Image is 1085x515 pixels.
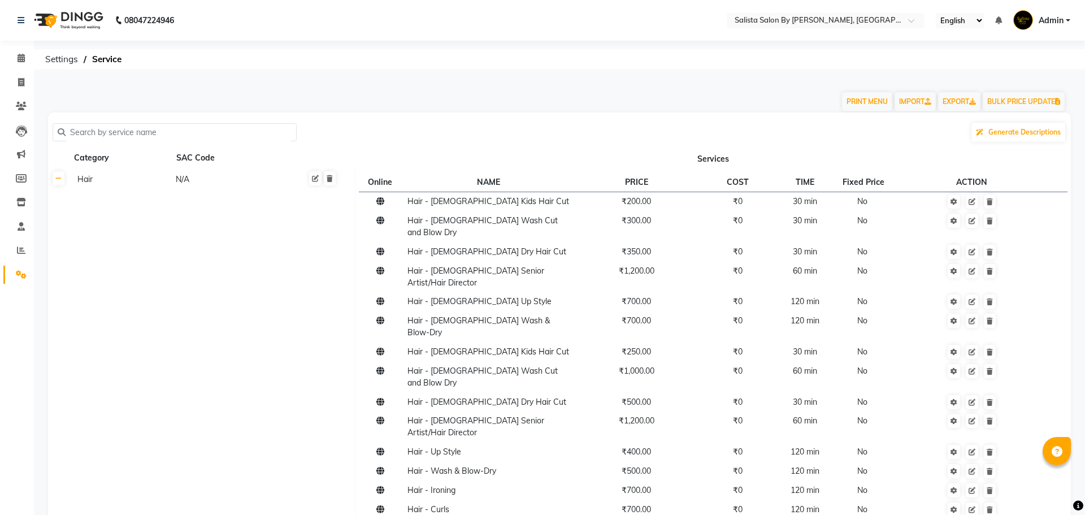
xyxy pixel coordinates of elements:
span: ₹500.00 [622,466,651,476]
span: Hair - Up Style [407,447,461,457]
span: Hair - Ironing [407,485,455,495]
span: Hair - [DEMOGRAPHIC_DATA] Wash & Blow-Dry [407,315,550,337]
span: No [857,347,867,357]
span: Hair - [DEMOGRAPHIC_DATA] Senior Artist/Hair Director [407,266,544,288]
span: 60 min [793,266,817,276]
span: ₹1,000.00 [619,366,654,376]
span: Hair - Curls [407,504,449,514]
span: 60 min [793,366,817,376]
th: Fixed Price [834,172,896,192]
span: ₹0 [733,466,743,476]
span: ₹0 [733,504,743,514]
span: ₹1,200.00 [619,266,654,276]
span: ₹0 [733,366,743,376]
span: Hair - Wash & Blow-Dry [407,466,496,476]
button: PRINT MENU [842,92,892,111]
span: ₹300.00 [622,215,651,226]
span: No [857,485,867,495]
button: Generate Descriptions [971,123,1065,142]
span: No [857,296,867,306]
span: Hair - [DEMOGRAPHIC_DATA] Dry Hair Cut [407,246,566,257]
span: 120 min [791,447,819,457]
th: ACTION [896,172,1048,192]
span: No [857,215,867,226]
div: Hair [73,172,170,187]
span: No [857,366,867,376]
span: ₹700.00 [622,504,651,514]
span: ₹700.00 [622,315,651,326]
span: ₹350.00 [622,246,651,257]
th: COST [699,172,776,192]
b: 08047224946 [124,5,174,36]
span: No [857,447,867,457]
span: Hair - [DEMOGRAPHIC_DATA] Senior Artist/Hair Director [407,416,544,438]
span: No [857,315,867,326]
button: BULK PRICE UPDATE [983,92,1065,111]
span: No [857,416,867,426]
span: 120 min [791,504,819,514]
span: No [857,266,867,276]
span: No [857,466,867,476]
span: ₹0 [733,447,743,457]
span: ₹250.00 [622,347,651,357]
span: ₹700.00 [622,296,651,306]
span: ₹0 [733,196,743,206]
span: 120 min [791,315,819,326]
span: Admin [1039,15,1064,27]
span: Settings [40,49,84,70]
span: ₹0 [733,347,743,357]
a: EXPORT [938,92,980,111]
span: 30 min [793,246,817,257]
span: 30 min [793,347,817,357]
span: 120 min [791,466,819,476]
span: ₹700.00 [622,485,651,495]
span: ₹0 [733,397,743,407]
img: Admin [1013,10,1033,30]
span: 60 min [793,416,817,426]
span: ₹0 [733,215,743,226]
div: SAC Code [175,151,272,165]
span: No [857,246,867,257]
span: Hair - [DEMOGRAPHIC_DATA] Wash Cut and Blow Dry [407,366,558,388]
span: 30 min [793,196,817,206]
span: Generate Descriptions [988,128,1061,136]
th: PRICE [574,172,699,192]
span: Hair - [DEMOGRAPHIC_DATA] Wash Cut and Blow Dry [407,215,558,237]
img: logo [29,5,106,36]
a: IMPORT [895,92,936,111]
span: Hair - [DEMOGRAPHIC_DATA] Dry Hair Cut [407,397,566,407]
th: TIME [777,172,834,192]
th: NAME [404,172,574,192]
span: ₹400.00 [622,447,651,457]
span: No [857,196,867,206]
span: Hair - [DEMOGRAPHIC_DATA] Kids Hair Cut [407,347,569,357]
div: Category [73,151,170,165]
input: Search by service name [66,124,292,141]
span: ₹0 [733,315,743,326]
span: ₹0 [733,416,743,426]
span: ₹0 [733,485,743,495]
span: 120 min [791,296,819,306]
span: Service [86,49,127,70]
span: 30 min [793,215,817,226]
th: Online [359,172,404,192]
span: 30 min [793,397,817,407]
span: ₹200.00 [622,196,651,206]
span: Hair - [DEMOGRAPHIC_DATA] Up Style [407,296,552,306]
span: ₹500.00 [622,397,651,407]
th: Services [355,148,1071,169]
div: N/A [175,172,272,187]
span: 120 min [791,485,819,495]
span: ₹0 [733,296,743,306]
span: No [857,504,867,514]
span: ₹1,200.00 [619,416,654,426]
span: Hair - [DEMOGRAPHIC_DATA] Kids Hair Cut [407,196,569,206]
span: No [857,397,867,407]
span: ₹0 [733,246,743,257]
span: ₹0 [733,266,743,276]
